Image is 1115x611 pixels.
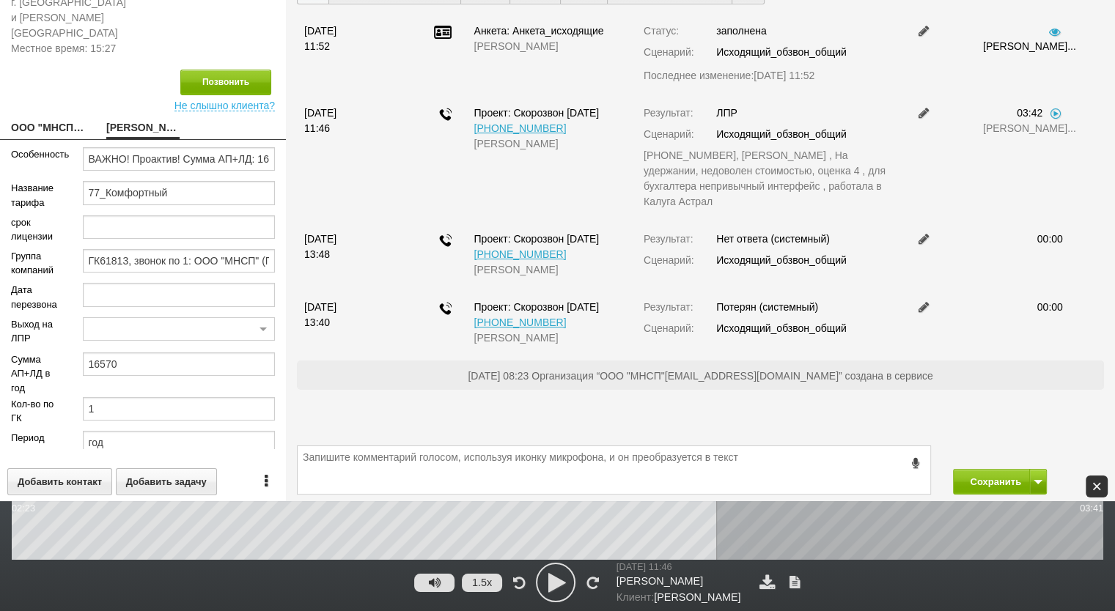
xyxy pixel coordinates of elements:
label: Период [11,431,61,445]
span: Сценарий: [644,46,694,58]
div: [PERSON_NAME] [474,136,621,152]
div: Звонок по проекту [439,108,452,125]
a: [PHONE_NUMBER] [474,248,566,260]
div: [PERSON_NAME] [617,574,745,590]
span: Клиент: [617,591,654,603]
div: [DATE] [304,23,384,39]
div: 11:46 [304,121,384,136]
span: Исходящий_обзвон_общий [716,128,847,140]
span: Исходящий_обзвон_общий [716,322,847,334]
div: Звонок по проекту [439,234,452,251]
span: Сценарий: [644,128,694,140]
p: [DATE] 08:23 Организация “ООО "МНСП"[EMAIL_ADDRESS][DOMAIN_NAME]” создана в сервисе [304,368,1097,384]
button: Позвонить [180,70,271,95]
span: ЛПР [716,107,737,119]
div: × [1086,475,1108,497]
label: Сумма АП+ЛД в год [11,352,61,396]
div: [PHONE_NUMBER], [PERSON_NAME] , На удержании, недоволен стоимостью, оценка 4 , для бухгалтера неп... [644,148,893,210]
div: [PERSON_NAME] [474,39,621,54]
span: [DATE] 11:52 [754,70,814,81]
div: [DATE] 11:46 [617,560,745,574]
div: Звонок по проекту [439,302,452,319]
button: 1.5x [462,574,502,592]
label: Дата перезвона [11,283,61,311]
div: Скорозвон 18.08.25 [474,105,621,121]
button: Добавить контакт [7,468,112,495]
span: Сценарий: [644,322,694,334]
button: Сохранить [953,469,1030,495]
label: Кол-во по ГК [11,397,61,426]
div: [DATE] [304,105,384,121]
div: Анкета: Анкета_исходящие [474,23,621,39]
div: 03:41 [1080,501,1103,515]
div: [PERSON_NAME] [474,330,621,346]
span: Местное время: 15:27 [11,41,132,56]
a: [PERSON_NAME] [106,119,180,139]
span: 03:42 [1017,107,1042,119]
span: Результат: [644,233,693,245]
label: Название тарифа [11,181,61,210]
span: заполнена [716,25,766,37]
div: [PERSON_NAME] [474,262,621,278]
div: 02:23 [12,501,35,515]
span: Результат: [644,301,693,313]
div: 13:40 [304,315,384,330]
label: Группа компаний [11,249,61,278]
div: [PERSON_NAME]... [983,121,1063,136]
div: [PERSON_NAME] [617,590,745,606]
span: Результат: [644,107,693,119]
span: Последнее изменение: [644,68,814,84]
div: [PERSON_NAME]... [983,39,1063,54]
span: Нет ответа (системный) [716,233,830,245]
div: [DATE] [304,300,384,315]
div: 11:52 [304,39,384,54]
div: Скорозвон 18.08.25 [474,232,621,247]
span: 00:00 [1037,233,1063,245]
span: Исходящий_обзвон_общий [716,254,847,266]
span: Не слышно клиента? [174,95,275,111]
span: 00:00 [1037,301,1063,313]
span: Статус: [644,25,679,37]
button: Добавить задачу [116,468,217,495]
div: 13:48 [304,247,384,262]
label: Выход на ЛПР [11,317,61,346]
div: Скорозвон 18.08.25 [474,300,621,315]
span: Исходящий_обзвон_общий [716,46,847,58]
span: Потерян (системный) [716,301,818,313]
span: Сценарий: [644,254,694,266]
div: [DATE] [304,232,384,247]
label: срок лицензии [11,215,61,244]
label: Особенность [11,147,61,162]
a: ООО "МНСП"[EMAIL_ADDRESS][DOMAIN_NAME] [11,119,84,139]
a: [PHONE_NUMBER] [474,316,566,328]
a: [PHONE_NUMBER] [474,122,566,134]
